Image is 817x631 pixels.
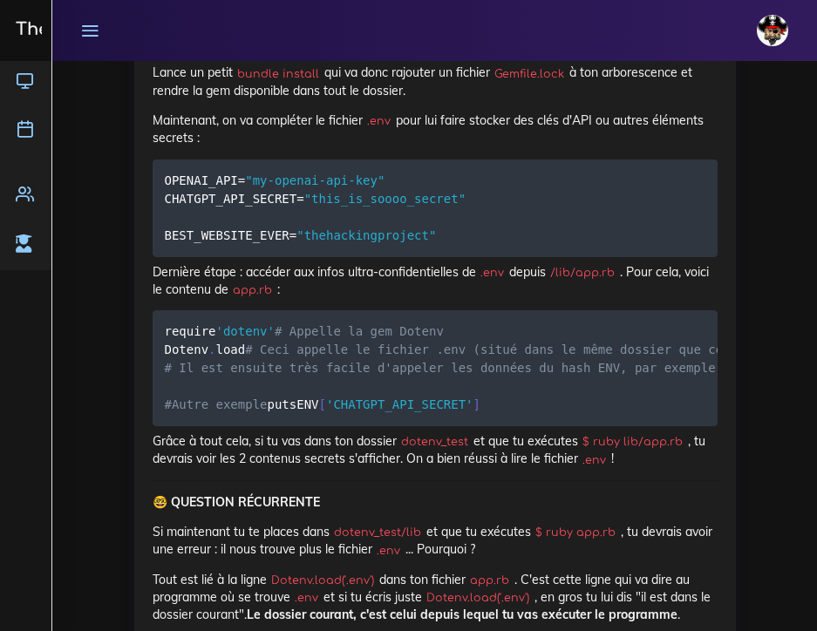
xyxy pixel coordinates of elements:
code: .env [578,451,611,469]
span: "this_is_soooo_secret" [304,192,466,206]
code: Dotenv.load('.env') [422,589,534,607]
h3: The Hacking Project [10,20,195,39]
span: ] [473,397,480,411]
img: avatar [757,15,788,46]
p: Tout est lié à la ligne dans ton fichier . C'est cette ligne qui va dire au programme où se trouv... [153,571,718,624]
strong: 🤓 QUESTION RÉCURRENTE [153,494,320,510]
span: . [208,343,215,356]
span: "my-openai-api-key" [245,173,385,187]
p: Maintenant, on va compléter le fichier pour lui faire stocker des clés d'API ou autres éléments s... [153,112,718,147]
span: OPENAI_API [165,173,238,187]
span: BEST_WEBSITE_EVER [165,228,289,242]
p: Grâce à tout cela, si tu vas dans ton dossier et que tu exécutes , tu devrais voir les 2 contenus... [153,432,718,468]
code: /lib/app.rb [546,264,620,282]
span: # Appelle la gem Dotenv [275,324,444,338]
p: Lance un petit qui va donc rajouter un fichier à ton arborescence et rendre la gem disponible dan... [153,64,718,99]
span: 'CHATGPT_API_SECRET' [326,397,473,411]
code: .env [372,542,405,560]
code: $ ruby lib/app.rb [578,433,688,451]
p: Dernière étape : accéder aux infos ultra-confidentielles de depuis . Pour cela, voici le contenu ... [153,263,718,299]
code: app.rb [228,282,277,299]
span: = [289,228,296,242]
code: dotenv_test/lib [330,524,426,541]
span: CHATGPT_API_SECRET [165,192,297,206]
code: .env [363,112,396,130]
code: Gemfile.lock [490,65,569,83]
span: #Autre exemple [165,397,268,411]
span: ENV [296,397,318,411]
code: Dotenv.load('.env') [267,572,379,589]
span: [ [319,397,326,411]
p: Si maintenant tu te places dans et que tu exécutes , tu devrais avoir une erreur : il nous trouve... [153,523,718,559]
a: avatar [749,5,801,56]
span: 'dotenv' [216,324,275,338]
span: Dotenv [165,343,209,356]
code: .env [476,264,509,282]
code: $ ruby app.rb [531,524,621,541]
code: app.rb [466,572,514,589]
span: = [238,173,245,187]
span: = [296,192,303,206]
code: .env [290,589,323,607]
code: dotenv_test [397,433,473,451]
code: bundle install [233,65,324,83]
span: "thehackingproject" [296,228,436,242]
strong: Le dossier courant, c'est celui depuis lequel tu vas exécuter le programme [247,607,677,622]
